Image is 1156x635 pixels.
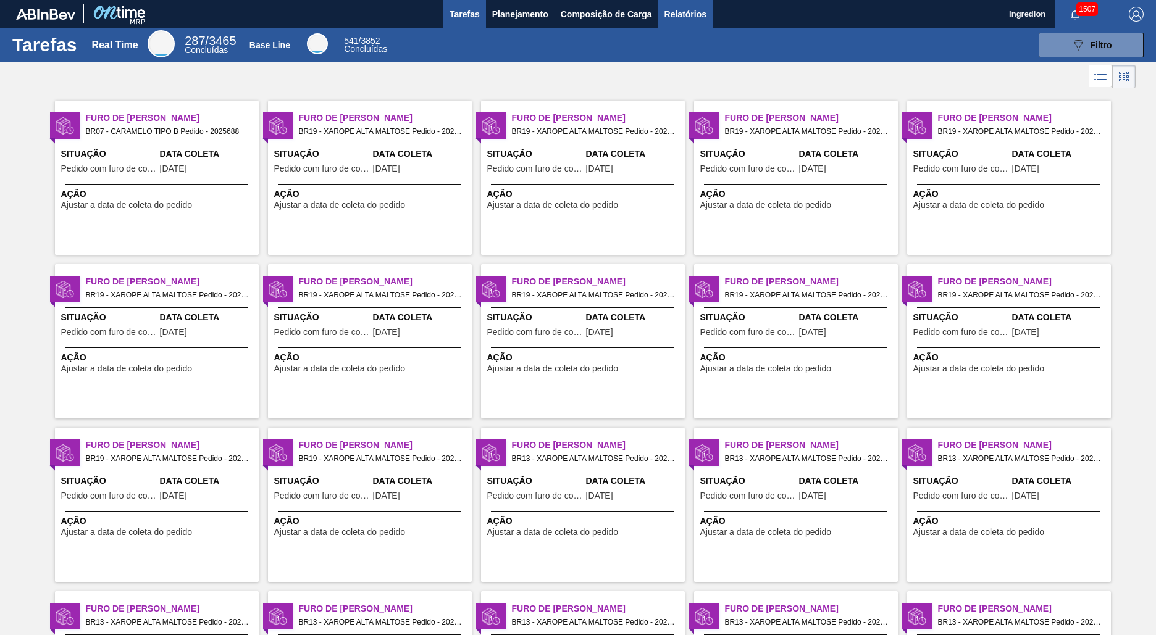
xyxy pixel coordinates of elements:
[561,7,652,22] span: Composição de Carga
[512,288,675,302] span: BR19 - XAROPE ALTA MALTOSE Pedido - 2027072
[482,607,500,626] img: status
[512,125,675,138] span: BR19 - XAROPE ALTA MALTOSE Pedido - 2027075
[487,515,682,528] span: Ação
[160,164,187,173] span: 08/09/2025
[274,491,370,500] span: Pedido com furo de coleta
[487,528,619,537] span: Ajustar a data de coleta do pedido
[61,528,193,537] span: Ajustar a data de coleta do pedido
[61,164,157,173] span: Pedido com furo de coleta
[695,607,713,626] img: status
[695,280,713,299] img: status
[344,36,380,46] span: / 3852
[91,39,138,51] div: Real Time
[487,364,619,373] span: Ajustar a data de coleta do pedido
[487,188,682,201] span: Ação
[61,311,157,324] span: Situação
[586,311,682,324] span: Data Coleta
[86,602,259,615] span: Furo de Coleta
[274,515,469,528] span: Ação
[1076,2,1098,16] span: 1507
[185,34,236,48] span: / 3465
[482,280,500,299] img: status
[1055,6,1095,23] button: Notificações
[249,40,290,50] div: Base Line
[938,452,1101,465] span: BR13 - XAROPE ALTA MALTOSE Pedido - 2024982
[274,311,370,324] span: Situação
[274,475,370,488] span: Situação
[487,201,619,210] span: Ajustar a data de coleta do pedido
[344,36,358,46] span: 541
[1089,65,1112,88] div: Visão em Lista
[487,351,682,364] span: Ação
[1012,311,1108,324] span: Data Coleta
[86,275,259,288] span: Furo de Coleta
[512,439,685,452] span: Furo de Coleta
[1012,328,1039,337] span: 07/09/2025
[487,147,583,160] span: Situação
[586,147,682,160] span: Data Coleta
[586,491,613,500] span: 07/09/2025
[913,364,1045,373] span: Ajustar a data de coleta do pedido
[274,364,406,373] span: Ajustar a data de coleta do pedido
[913,475,1009,488] span: Situação
[61,491,157,500] span: Pedido com furo de coleta
[61,201,193,210] span: Ajustar a data de coleta do pedido
[908,444,926,462] img: status
[725,615,888,629] span: BR13 - XAROPE ALTA MALTOSE Pedido - 2024990
[799,147,895,160] span: Data Coleta
[913,491,1009,500] span: Pedido com furo de coleta
[487,328,583,337] span: Pedido com furo de coleta
[586,475,682,488] span: Data Coleta
[450,7,480,22] span: Tarefas
[695,444,713,462] img: status
[61,328,157,337] span: Pedido com furo de coleta
[938,275,1111,288] span: Furo de Coleta
[160,311,256,324] span: Data Coleta
[274,351,469,364] span: Ação
[274,188,469,201] span: Ação
[269,117,287,135] img: status
[700,475,796,488] span: Situação
[274,164,370,173] span: Pedido com furo de coleta
[725,452,888,465] span: BR13 - XAROPE ALTA MALTOSE Pedido - 2024981
[61,475,157,488] span: Situação
[700,164,796,173] span: Pedido com furo de coleta
[274,201,406,210] span: Ajustar a data de coleta do pedido
[700,351,895,364] span: Ação
[299,452,462,465] span: BR19 - XAROPE ALTA MALTOSE Pedido - 2027068
[185,34,205,48] span: 287
[913,515,1108,528] span: Ação
[512,602,685,615] span: Furo de Coleta
[61,364,193,373] span: Ajustar a data de coleta do pedido
[725,602,898,615] span: Furo de Coleta
[700,328,796,337] span: Pedido com furo de coleta
[373,147,469,160] span: Data Coleta
[274,528,406,537] span: Ajustar a data de coleta do pedido
[913,147,1009,160] span: Situação
[1012,164,1039,173] span: 07/09/2025
[344,44,387,54] span: Concluídas
[725,112,898,125] span: Furo de Coleta
[1039,33,1144,57] button: Filtro
[799,328,826,337] span: 07/09/2025
[1091,40,1112,50] span: Filtro
[299,439,472,452] span: Furo de Coleta
[148,30,175,57] div: Real Time
[185,36,236,54] div: Real Time
[56,117,74,135] img: status
[938,125,1101,138] span: BR19 - XAROPE ALTA MALTOSE Pedido - 2027069
[725,439,898,452] span: Furo de Coleta
[700,515,895,528] span: Ação
[487,475,583,488] span: Situação
[1112,65,1136,88] div: Visão em Cards
[86,439,259,452] span: Furo de Coleta
[799,475,895,488] span: Data Coleta
[1012,491,1039,500] span: 07/09/2025
[938,602,1111,615] span: Furo de Coleta
[938,439,1111,452] span: Furo de Coleta
[913,201,1045,210] span: Ajustar a data de coleta do pedido
[913,528,1045,537] span: Ajustar a data de coleta do pedido
[1012,147,1108,160] span: Data Coleta
[86,112,259,125] span: Furo de Coleta
[56,280,74,299] img: status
